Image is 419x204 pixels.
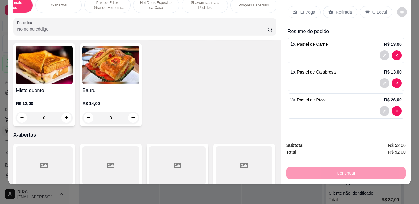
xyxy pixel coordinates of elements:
p: R$ 14,00 [82,100,139,107]
p: 2 x [290,96,327,104]
button: decrease-product-quantity [380,106,389,116]
input: Pesquisa [17,26,268,32]
p: R$ 13,00 [384,69,402,75]
button: decrease-product-quantity [392,106,402,116]
p: Pasteis Fritos Grande Feito na Hora [89,0,125,10]
img: product-image [16,46,73,84]
button: decrease-product-quantity [380,78,389,88]
h4: Misto quente [16,87,73,94]
img: product-image [82,46,139,84]
span: Pastel de Carne [297,42,328,47]
span: R$ 52,00 [388,149,406,155]
p: Hot Dogs Especiais da Casa [138,0,174,10]
span: R$ 52,00 [388,142,406,149]
button: decrease-product-quantity [397,7,407,17]
p: Entrega [300,9,315,15]
p: 1 x [290,68,336,76]
span: Pastel de Pizza [297,97,327,102]
p: Porções Especiais [239,3,269,8]
button: decrease-product-quantity [380,50,389,60]
p: X-abertos [13,131,276,139]
p: 1 x [290,40,328,48]
p: Retirada [336,9,352,15]
p: C.Local [372,9,387,15]
strong: Subtotal [286,143,304,148]
span: Pastel de Calabresa [297,70,336,74]
p: R$ 13,00 [384,41,402,47]
button: decrease-product-quantity [392,78,402,88]
h4: Bauru [82,87,139,94]
p: R$ 26,00 [384,97,402,103]
p: R$ 12,00 [16,100,73,107]
p: Resumo do pedido [288,28,404,35]
strong: Total [286,150,296,155]
p: X-abertos [51,3,67,8]
button: decrease-product-quantity [392,50,402,60]
label: Pesquisa [17,20,34,25]
p: Shawarmas mais Pedidos [187,0,223,10]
